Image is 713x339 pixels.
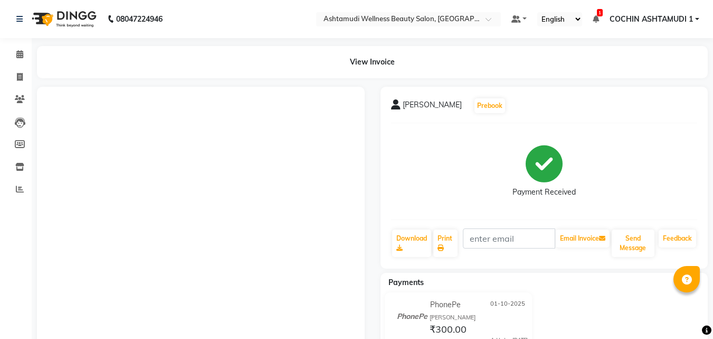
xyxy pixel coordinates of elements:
[116,4,163,34] b: 08047224946
[463,228,555,249] input: enter email
[430,323,467,338] span: ₹300.00
[37,46,708,78] div: View Invoice
[593,14,599,24] a: 1
[430,299,461,310] span: PhonePe
[430,313,528,322] div: [PERSON_NAME]
[433,230,458,257] a: Print
[556,230,610,248] button: Email Invoice
[27,4,99,34] img: logo
[474,98,505,113] button: Prebook
[392,230,431,257] a: Download
[512,187,576,198] div: Payment Received
[597,9,603,16] span: 1
[659,230,696,248] a: Feedback
[490,299,525,310] span: 01-10-2025
[669,297,702,328] iframe: chat widget
[612,230,654,257] button: Send Message
[610,14,693,25] span: COCHIN ASHTAMUDI 1
[403,99,462,114] span: [PERSON_NAME]
[388,278,424,287] span: Payments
